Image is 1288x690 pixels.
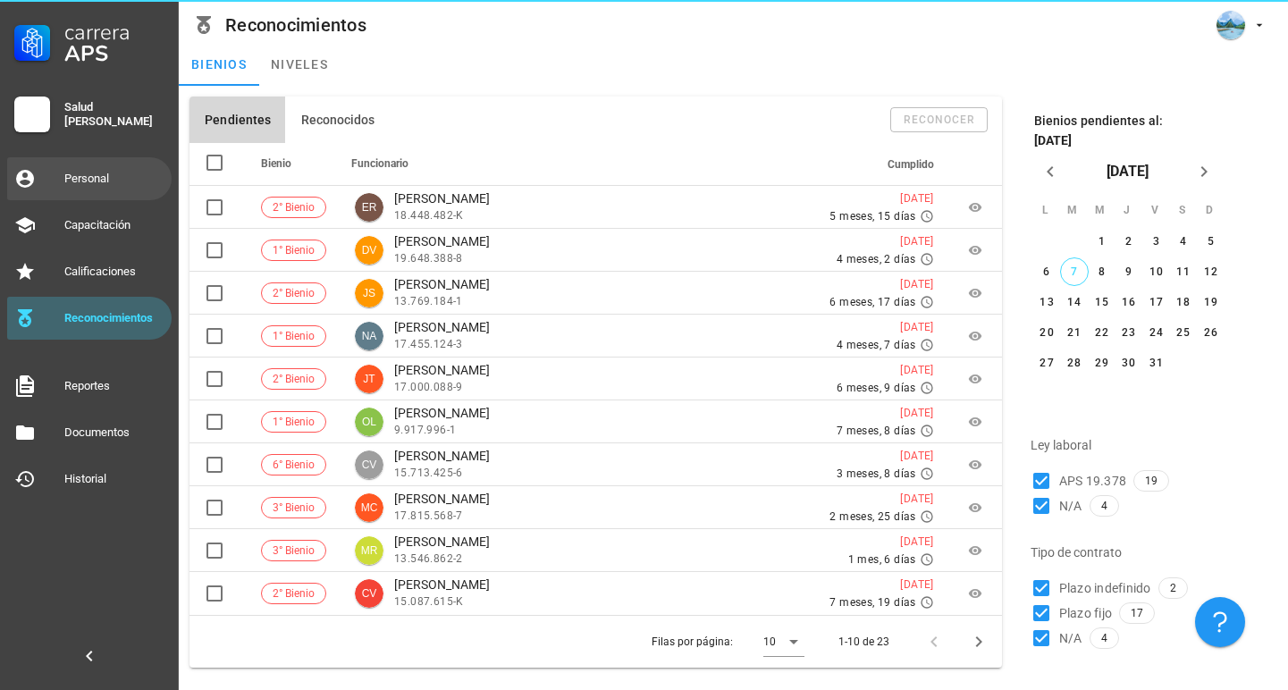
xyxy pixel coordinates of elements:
[1059,629,1082,647] span: N/A
[888,158,934,171] span: Cumplido
[355,279,383,307] div: avatar
[1032,195,1058,225] th: L
[829,533,933,551] div: [DATE]
[1141,288,1170,316] button: 17
[1169,296,1198,308] div: 18
[7,157,172,200] a: Personal
[1169,265,1198,278] div: 11
[355,450,383,479] div: avatar
[1032,318,1061,347] button: 20
[363,365,375,393] span: JT
[1170,578,1176,598] span: 2
[1032,265,1061,278] div: 6
[394,319,490,335] div: [PERSON_NAME]
[1141,296,1170,308] div: 17
[1087,227,1115,256] button: 1
[829,576,933,593] div: [DATE]
[7,458,172,501] a: Historial
[1169,326,1198,339] div: 25
[1059,497,1082,515] span: N/A
[837,250,916,268] div: 4 meses, 2 días
[355,579,383,608] div: avatar
[829,490,933,508] div: [DATE]
[355,493,383,522] div: avatar
[1059,579,1151,597] span: Plazo indefinido
[1034,156,1066,188] button: Mes anterior
[299,113,375,127] span: Reconocidos
[362,579,377,608] span: CV
[1031,424,1263,467] div: Ley laboral
[355,193,383,222] div: avatar
[1196,265,1225,278] div: 12
[829,404,933,422] div: [DATE]
[361,493,378,522] span: MC
[394,206,490,224] div: 18.448.482-K
[1059,296,1088,308] div: 14
[362,450,377,479] span: CV
[394,593,490,610] div: 15.087.615-K
[1020,97,1234,150] div: Bienios pendientes al:
[829,207,915,225] div: 5 meses, 15 días
[1196,296,1225,308] div: 19
[837,379,916,397] div: 6 meses, 9 días
[362,322,377,350] span: NA
[1114,227,1142,256] button: 2
[64,100,164,129] div: Salud [PERSON_NAME]
[837,336,916,354] div: 4 meses, 7 días
[355,365,383,393] div: avatar
[1087,349,1115,377] button: 29
[273,283,315,303] span: 2° Bienio
[1114,288,1142,316] button: 16
[1059,349,1088,377] button: 28
[1169,318,1198,347] button: 25
[261,157,291,170] span: Bienio
[837,422,916,440] div: 7 meses, 8 días
[7,250,172,293] a: Calificaciones
[1059,257,1088,286] button: 7
[394,378,490,396] div: 17.000.088-9
[179,43,259,86] a: bienios
[394,405,490,421] div: [PERSON_NAME]
[829,593,915,611] div: 7 meses, 19 días
[225,15,366,35] div: Reconocimientos
[394,550,490,568] div: 13.546.862-2
[1059,326,1088,339] div: 21
[1032,296,1061,308] div: 13
[7,365,172,408] a: Reportes
[1087,318,1115,347] button: 22
[1141,257,1170,286] button: 10
[829,293,915,311] div: 6 meses, 17 días
[1196,257,1225,286] button: 12
[273,455,315,475] span: 6° Bienio
[273,498,315,517] span: 3° Bienio
[838,634,889,650] div: 1-10 de 23
[1034,133,1073,147] strong: [DATE]
[1114,318,1142,347] button: 23
[273,198,315,217] span: 2° Bienio
[1188,156,1220,188] button: Próximo mes
[1114,326,1142,339] div: 23
[829,232,933,250] div: [DATE]
[7,297,172,340] a: Reconocimientos
[829,447,933,465] div: [DATE]
[394,448,490,464] div: [PERSON_NAME]
[1087,195,1113,225] th: M
[1032,349,1061,377] button: 27
[394,292,490,310] div: 13.769.184-1
[1141,326,1170,339] div: 24
[1196,326,1225,339] div: 26
[1101,628,1107,648] span: 4
[355,408,383,436] div: avatar
[763,627,804,656] div: 10Filas por página:
[1087,257,1115,286] button: 8
[963,626,995,658] button: Página siguiente
[1114,349,1142,377] button: 30
[394,276,490,292] div: [PERSON_NAME]
[394,421,490,439] div: 9.917.996-1
[1196,288,1225,316] button: 19
[259,43,340,86] a: niveles
[394,491,490,507] div: [PERSON_NAME]
[1087,235,1115,248] div: 1
[64,425,164,440] div: Documentos
[7,411,172,454] a: Documentos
